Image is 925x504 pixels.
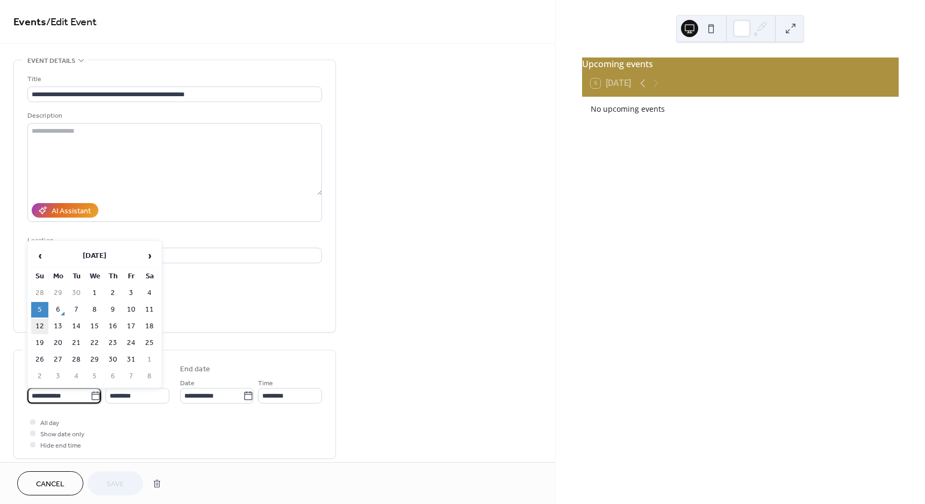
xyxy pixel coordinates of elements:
[86,369,103,384] td: 5
[68,352,85,368] td: 28
[52,206,91,217] div: AI Assistant
[36,479,64,490] span: Cancel
[123,335,140,351] td: 24
[17,471,83,495] button: Cancel
[141,302,158,318] td: 11
[123,302,140,318] td: 10
[49,302,67,318] td: 6
[258,378,273,389] span: Time
[123,285,140,301] td: 3
[68,335,85,351] td: 21
[141,245,157,267] span: ›
[68,285,85,301] td: 30
[104,335,121,351] td: 23
[40,440,81,451] span: Hide end time
[40,417,59,429] span: All day
[31,319,48,334] td: 12
[68,302,85,318] td: 7
[68,319,85,334] td: 14
[27,235,320,246] div: Location
[31,352,48,368] td: 26
[32,245,48,267] span: ‹
[31,369,48,384] td: 2
[86,302,103,318] td: 8
[123,319,140,334] td: 17
[49,352,67,368] td: 27
[591,103,890,114] div: No upcoming events
[40,429,84,440] span: Show date only
[141,335,158,351] td: 25
[104,269,121,284] th: Th
[104,352,121,368] td: 30
[68,269,85,284] th: Tu
[31,269,48,284] th: Su
[31,302,48,318] td: 5
[141,352,158,368] td: 1
[104,302,121,318] td: 9
[104,319,121,334] td: 16
[27,110,320,121] div: Description
[27,55,75,67] span: Event details
[46,12,97,33] span: / Edit Event
[86,352,103,368] td: 29
[49,244,140,268] th: [DATE]
[49,335,67,351] td: 20
[180,364,210,375] div: End date
[86,319,103,334] td: 15
[582,57,899,70] div: Upcoming events
[141,269,158,284] th: Sa
[104,369,121,384] td: 6
[49,319,67,334] td: 13
[141,285,158,301] td: 4
[49,285,67,301] td: 29
[123,369,140,384] td: 7
[86,269,103,284] th: We
[180,378,195,389] span: Date
[49,369,67,384] td: 3
[49,269,67,284] th: Mo
[13,12,46,33] a: Events
[123,269,140,284] th: Fr
[31,285,48,301] td: 28
[104,285,121,301] td: 2
[31,335,48,351] td: 19
[68,369,85,384] td: 4
[32,203,98,218] button: AI Assistant
[27,74,320,85] div: Title
[141,319,158,334] td: 18
[141,369,158,384] td: 8
[86,285,103,301] td: 1
[86,335,103,351] td: 22
[123,352,140,368] td: 31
